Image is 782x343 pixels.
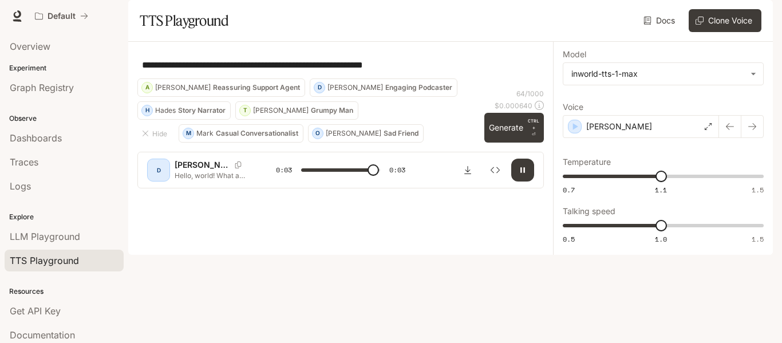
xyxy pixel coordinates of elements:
button: MMarkCasual Conversationalist [179,124,303,143]
div: M [183,124,193,143]
span: 1.1 [655,185,667,195]
span: 0.7 [563,185,575,195]
button: O[PERSON_NAME]Sad Friend [308,124,424,143]
p: [PERSON_NAME] [175,159,230,171]
p: Reassuring Support Agent [213,84,300,91]
button: Copy Voice ID [230,161,246,168]
p: Hades [155,107,176,114]
button: GenerateCTRL +⏎ [484,113,544,143]
p: ⏎ [528,117,539,138]
button: Inspect [484,159,507,182]
div: D [149,161,168,179]
p: [PERSON_NAME] [586,121,652,132]
button: D[PERSON_NAME]Engaging Podcaster [310,78,457,97]
span: 1.5 [752,185,764,195]
button: All workspaces [30,5,93,27]
p: [PERSON_NAME] [326,130,381,137]
p: Engaging Podcaster [385,84,452,91]
button: T[PERSON_NAME]Grumpy Man [235,101,358,120]
div: T [240,101,250,120]
p: CTRL + [528,117,539,131]
p: Story Narrator [178,107,226,114]
button: Download audio [456,159,479,182]
span: 0:03 [389,164,405,176]
span: 0:03 [276,164,292,176]
span: 1.0 [655,234,667,244]
p: Voice [563,103,583,111]
p: Hello, world! What a wonderful day to be a text-to-speech model! [175,171,248,180]
button: Clone Voice [689,9,761,32]
div: O [313,124,323,143]
p: $ 0.000640 [495,101,532,111]
h1: TTS Playground [140,9,228,32]
span: 1.5 [752,234,764,244]
p: [PERSON_NAME] [253,107,309,114]
p: Temperature [563,158,611,166]
p: Model [563,50,586,58]
a: Docs [641,9,680,32]
p: Casual Conversationalist [216,130,298,137]
p: Default [48,11,76,21]
div: inworld-tts-1-max [571,68,745,80]
div: inworld-tts-1-max [563,63,763,85]
p: Grumpy Man [311,107,353,114]
button: Hide [137,124,174,143]
div: D [314,78,325,97]
button: HHadesStory Narrator [137,101,231,120]
p: Sad Friend [384,130,418,137]
p: [PERSON_NAME] [155,84,211,91]
button: A[PERSON_NAME]Reassuring Support Agent [137,78,305,97]
p: 64 / 1000 [516,89,544,98]
span: 0.5 [563,234,575,244]
p: [PERSON_NAME] [327,84,383,91]
p: Talking speed [563,207,615,215]
div: H [142,101,152,120]
p: Mark [196,130,214,137]
div: A [142,78,152,97]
